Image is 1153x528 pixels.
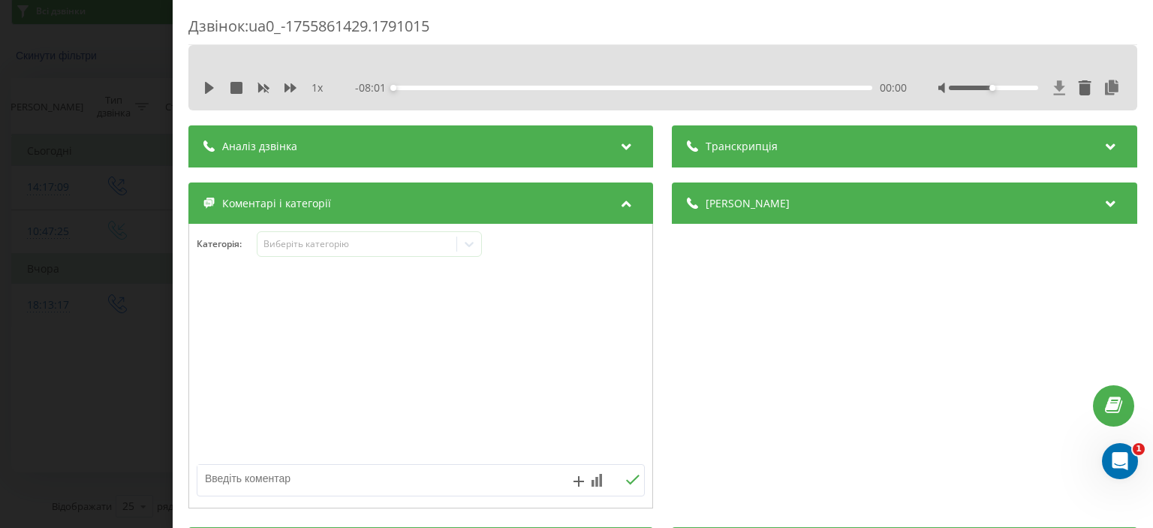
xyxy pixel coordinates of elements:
[312,80,323,95] span: 1 x
[880,80,907,95] span: 00:00
[263,238,451,250] div: Виберіть категорію
[222,139,297,154] span: Аналіз дзвінка
[356,80,394,95] span: - 08:01
[222,196,331,211] span: Коментарі і категорії
[391,85,397,91] div: Accessibility label
[706,196,790,211] span: [PERSON_NAME]
[1102,443,1138,479] iframe: Intercom live chat
[1133,443,1145,455] span: 1
[188,16,1137,45] div: Дзвінок : ua0_-1755861429.1791015
[197,239,257,249] h4: Категорія :
[706,139,778,154] span: Транскрипція
[989,85,995,91] div: Accessibility label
